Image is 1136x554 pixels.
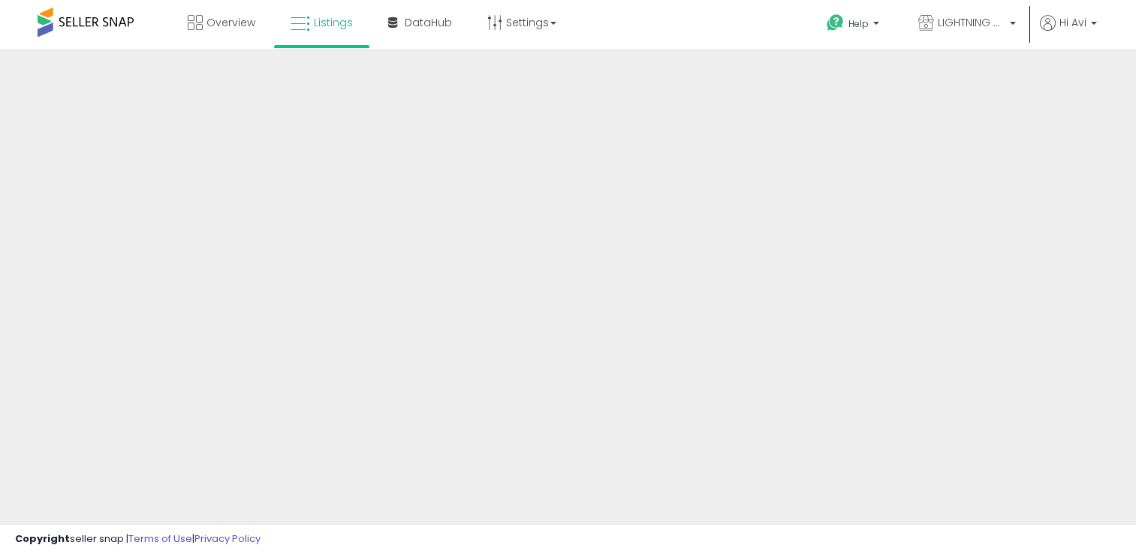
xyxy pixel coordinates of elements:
span: Help [848,17,869,30]
span: LIGHTNING DEALS GROUP [938,15,1005,30]
a: Privacy Policy [194,531,261,546]
strong: Copyright [15,531,70,546]
i: Get Help [826,14,845,32]
a: Hi Avi [1040,15,1097,49]
span: Listings [314,15,353,30]
a: Help [815,2,894,49]
span: Hi Avi [1059,15,1086,30]
span: Overview [206,15,255,30]
span: DataHub [405,15,452,30]
a: Terms of Use [128,531,192,546]
div: seller snap | | [15,532,261,546]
